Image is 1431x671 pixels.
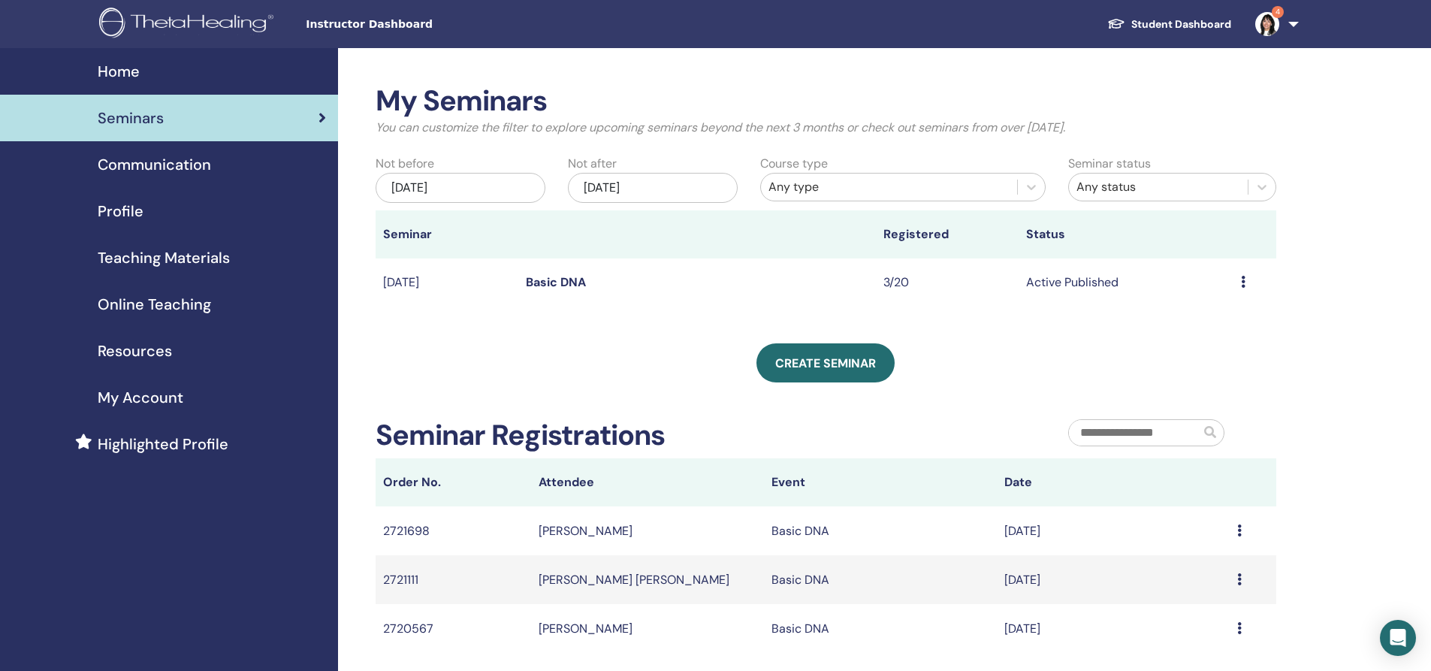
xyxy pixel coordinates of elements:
span: Teaching Materials [98,246,230,269]
p: You can customize the filter to explore upcoming seminars beyond the next 3 months or check out s... [376,119,1276,137]
a: Student Dashboard [1095,11,1243,38]
th: Seminar [376,210,518,258]
th: Event [764,458,997,506]
td: Basic DNA [764,555,997,604]
th: Registered [876,210,1019,258]
span: Communication [98,153,211,176]
td: Basic DNA [764,604,997,653]
td: [DATE] [997,604,1230,653]
th: Order No. [376,458,531,506]
div: Any status [1076,178,1240,196]
span: Resources [98,340,172,362]
label: Seminar status [1068,155,1151,173]
span: Online Teaching [98,293,211,316]
img: default.jpg [1255,12,1279,36]
img: graduation-cap-white.svg [1107,17,1125,30]
td: 2720567 [376,604,531,653]
td: [PERSON_NAME] [531,604,764,653]
span: Create seminar [775,355,876,371]
td: 3/20 [876,258,1019,307]
td: 2721111 [376,555,531,604]
span: Instructor Dashboard [306,17,531,32]
td: [PERSON_NAME] [PERSON_NAME] [531,555,764,604]
span: Profile [98,200,143,222]
label: Course type [760,155,828,173]
div: Open Intercom Messenger [1380,620,1416,656]
h2: Seminar Registrations [376,419,665,453]
div: Any type [768,178,1010,196]
div: [DATE] [376,173,545,203]
img: logo.png [99,8,279,41]
td: [PERSON_NAME] [531,506,764,555]
a: Create seminar [756,343,895,382]
td: [DATE] [997,506,1230,555]
td: [DATE] [997,555,1230,604]
span: Seminars [98,107,164,129]
span: My Account [98,386,183,409]
td: Basic DNA [764,506,997,555]
div: [DATE] [568,173,738,203]
td: [DATE] [376,258,518,307]
th: Attendee [531,458,764,506]
label: Not before [376,155,434,173]
span: Highlighted Profile [98,433,228,455]
th: Date [997,458,1230,506]
span: 4 [1272,6,1284,18]
th: Status [1019,210,1233,258]
td: 2721698 [376,506,531,555]
span: Home [98,60,140,83]
td: Active Published [1019,258,1233,307]
h2: My Seminars [376,84,1276,119]
label: Not after [568,155,617,173]
a: Basic DNA [526,274,586,290]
